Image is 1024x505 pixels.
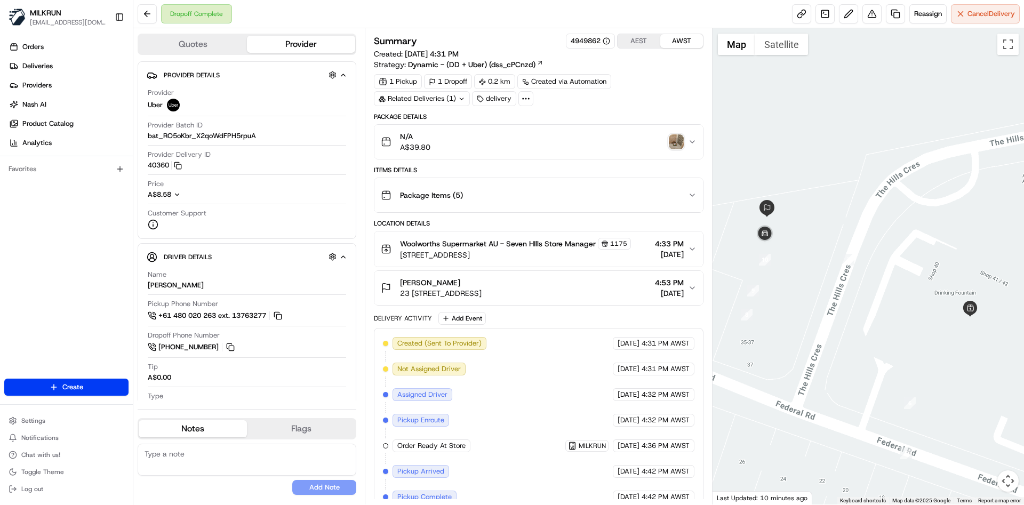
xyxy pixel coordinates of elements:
span: Log out [21,485,43,493]
span: Created (Sent To Provider) [397,339,482,348]
button: 4949862 [571,36,610,46]
span: Created: [374,49,459,59]
span: Nash AI [22,100,46,109]
span: 4:31 PM AWST [642,339,690,348]
div: [PERSON_NAME] [148,280,204,290]
button: Log out [4,482,129,496]
img: uber-new-logo.jpeg [167,99,180,111]
div: 8 [741,309,753,320]
span: Provider Details [164,71,220,79]
span: Woolworths Supermarket AU - Seven HIlls Store Manager [400,238,596,249]
button: Settings [4,413,129,428]
button: Quotes [139,36,247,53]
button: 40360 [148,161,182,170]
span: [DATE] [618,467,639,476]
span: 4:33 PM [655,238,684,249]
div: Created via Automation [517,74,611,89]
button: Reassign [909,4,947,23]
span: 4:42 PM AWST [642,492,690,502]
div: Items Details [374,166,703,174]
span: Pickup Phone Number [148,299,218,309]
span: [DATE] [618,492,639,502]
div: 1 Pickup [374,74,422,89]
span: 1175 [610,239,627,248]
a: Deliveries [4,58,133,75]
div: 7 [843,254,854,266]
a: Product Catalog [4,115,133,132]
button: Toggle Theme [4,464,129,479]
span: Create [62,382,83,392]
span: Providers [22,81,52,90]
button: Show street map [718,34,755,55]
span: [DATE] [618,441,639,451]
div: Location Details [374,219,703,228]
span: Uber [148,100,163,110]
span: A$8.58 [148,190,171,199]
button: Provider Details [147,66,347,84]
a: Report a map error [978,498,1021,503]
span: 4:32 PM AWST [642,415,690,425]
span: [DATE] [655,249,684,260]
span: Assigned Driver [397,390,447,399]
span: Order Ready At Store [397,441,466,451]
span: 4:31 PM AWST [642,364,690,374]
span: Provider Delivery ID [148,150,211,159]
span: [EMAIL_ADDRESS][DOMAIN_NAME] [30,18,106,27]
span: Chat with us! [21,451,60,459]
div: Strategy: [374,59,543,70]
a: +61 480 020 263 ext. 13763277 [148,310,284,322]
button: N/AA$39.80photo_proof_of_delivery image [374,125,702,159]
button: Keyboard shortcuts [840,497,886,504]
span: 4:53 PM [655,277,684,288]
span: Deliveries [22,61,53,71]
a: Nash AI [4,96,133,113]
span: Pickup Complete [397,492,452,502]
span: Price [148,179,164,189]
span: Map data ©2025 Google [892,498,950,503]
span: [DATE] [618,390,639,399]
div: 5 [900,447,912,459]
span: 4:32 PM AWST [642,390,690,399]
button: Driver Details [147,248,347,266]
span: Pickup Arrived [397,467,444,476]
span: A$39.80 [400,142,430,153]
img: Google [715,491,750,504]
button: Woolworths Supermarket AU - Seven HIlls Store Manager1175[STREET_ADDRESS]4:33 PM[DATE] [374,231,702,267]
a: Analytics [4,134,133,151]
a: Dynamic - (DD + Uber) (dss_cPCnzd) [408,59,543,70]
button: Chat with us! [4,447,129,462]
h3: Summary [374,36,417,46]
button: Create [4,379,129,396]
span: Dynamic - (DD + Uber) (dss_cPCnzd) [408,59,535,70]
button: Show satellite imagery [755,34,808,55]
div: Delivery Activity [374,314,432,323]
span: N/A [400,131,430,142]
button: Notifications [4,430,129,445]
div: 9 [747,285,759,296]
span: Package Items ( 5 ) [400,190,463,201]
span: Provider [148,88,174,98]
a: Providers [4,77,133,94]
span: Tip [148,362,158,372]
span: MILKRUN [579,442,606,450]
span: Reassign [914,9,942,19]
img: photo_proof_of_delivery image [669,134,684,149]
button: MILKRUN [30,7,61,18]
a: Orders [4,38,133,55]
div: delivery [472,91,516,106]
span: Pickup Enroute [397,415,444,425]
span: +61 480 020 263 ext. 13763277 [158,311,266,320]
span: bat_RO5oKbr_X2qoWdFPH5rpuA [148,131,256,141]
div: A$0.00 [148,373,171,382]
button: AEST [618,34,660,48]
span: [STREET_ADDRESS] [400,250,631,260]
button: Package Items (5) [374,178,702,212]
a: Terms [957,498,972,503]
button: Notes [139,420,247,437]
button: CancelDelivery [951,4,1020,23]
span: [DATE] [618,339,639,348]
button: Toggle fullscreen view [997,34,1019,55]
